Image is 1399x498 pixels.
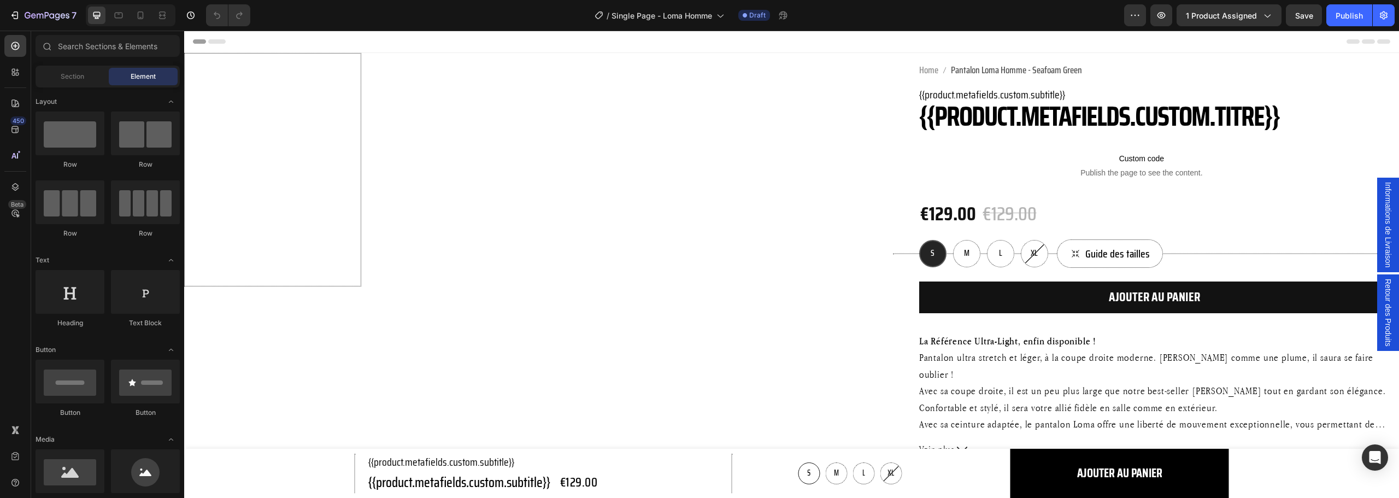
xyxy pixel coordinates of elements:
span: Toggle open [162,341,180,359]
span: Media [36,435,55,444]
p: 7 [72,9,77,22]
h1: {{product.metafields.custom.titre}} [735,72,1206,99]
span: Button [36,345,56,355]
p: {{product.metafields.custom.subtitle}} [184,442,366,462]
div: Ajouter au panier [893,432,978,454]
div: €129.00 [797,169,854,197]
span: S [746,216,750,229]
div: Button [36,408,104,418]
button: 7 [4,4,81,26]
span: Single Page - Loma Homme [612,10,712,21]
span: Save [1295,11,1313,20]
div: Button [111,408,180,418]
button: 1 product assigned [1177,4,1282,26]
strong: La Référence Ultra-Light, enfin disponible ! [735,304,912,317]
span: Toggle open [162,93,180,110]
span: Section [61,72,84,81]
div: Row [111,160,180,169]
div: Heading [36,318,104,328]
p: {{product.metafields.custom.subtitle}} [184,423,366,440]
span: L [678,436,681,448]
span: Text [36,255,49,265]
span: 1 product assigned [1186,10,1257,21]
span: Home [735,31,754,48]
div: Row [36,160,104,169]
button: Voir plus [735,411,1206,427]
span: Publish the page to see the content. [709,137,1206,148]
span: Custom code [709,121,1206,134]
p: Avec sa coupe droite, il est un peu plus large que notre best-seller [PERSON_NAME] tout en gardan... [735,354,1202,383]
p: Avec sa ceinture adaptée, le pantalon Loma offre une liberté de mouvement exceptionnelle, vous pe... [735,387,1191,433]
span: Toggle open [162,431,180,448]
div: €129.00 [375,441,415,462]
button: <p>Guide des tailles</p> [873,209,979,237]
button: ajouter au panier [735,251,1206,283]
span: / [607,10,609,21]
span: L [815,216,818,229]
div: 450 [10,116,26,125]
div: Beta [8,200,26,209]
button: Ajouter au panier [826,418,1045,467]
p: {{product.metafields.custom.subtitle}} [735,56,1206,72]
iframe: Design area [184,31,1399,498]
div: Publish [1336,10,1363,21]
span: M [650,436,655,448]
div: Row [111,229,180,238]
div: Text Block [111,318,180,328]
button: Save [1286,4,1322,26]
span: M [780,216,785,229]
div: Undo/Redo [206,4,250,26]
span: Layout [36,97,57,107]
span: Draft [749,10,766,20]
div: Open Intercom Messenger [1362,444,1388,471]
button: Publish [1326,4,1372,26]
div: Row [36,229,104,238]
span: Toggle open [162,251,180,269]
span: Pantalon Loma Homme - Seafoam Green [767,31,898,48]
p: Pantalon ultra stretch et léger, à la coupe droite moderne. [PERSON_NAME] comme une plume, il sau... [735,320,1189,349]
p: Guide des tailles [901,213,966,233]
span: XL [703,436,710,448]
span: Retour des Produits [1198,248,1209,316]
span: XL [847,216,854,229]
span: Element [131,72,156,81]
span: Voir plus [735,411,771,427]
input: Search Sections & Elements [36,35,180,57]
span: S [623,436,626,448]
nav: breadcrumb [735,31,1206,48]
div: ajouter au panier [925,259,1016,275]
div: €129.00 [735,169,793,197]
span: Informations de Livraison [1198,151,1209,237]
